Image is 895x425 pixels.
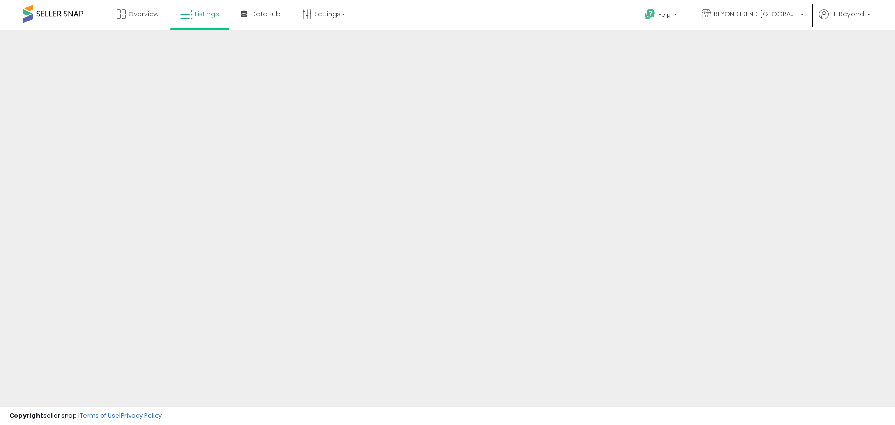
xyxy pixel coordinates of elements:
[9,411,162,420] div: seller snap | |
[714,9,798,19] span: BEYONDTREND [GEOGRAPHIC_DATA]
[121,411,162,420] a: Privacy Policy
[195,9,219,19] span: Listings
[637,1,687,30] a: Help
[819,9,871,30] a: Hi Beyond
[80,411,119,420] a: Terms of Use
[251,9,281,19] span: DataHub
[128,9,158,19] span: Overview
[644,8,656,20] i: Get Help
[831,9,864,19] span: Hi Beyond
[9,411,43,420] strong: Copyright
[658,11,671,19] span: Help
